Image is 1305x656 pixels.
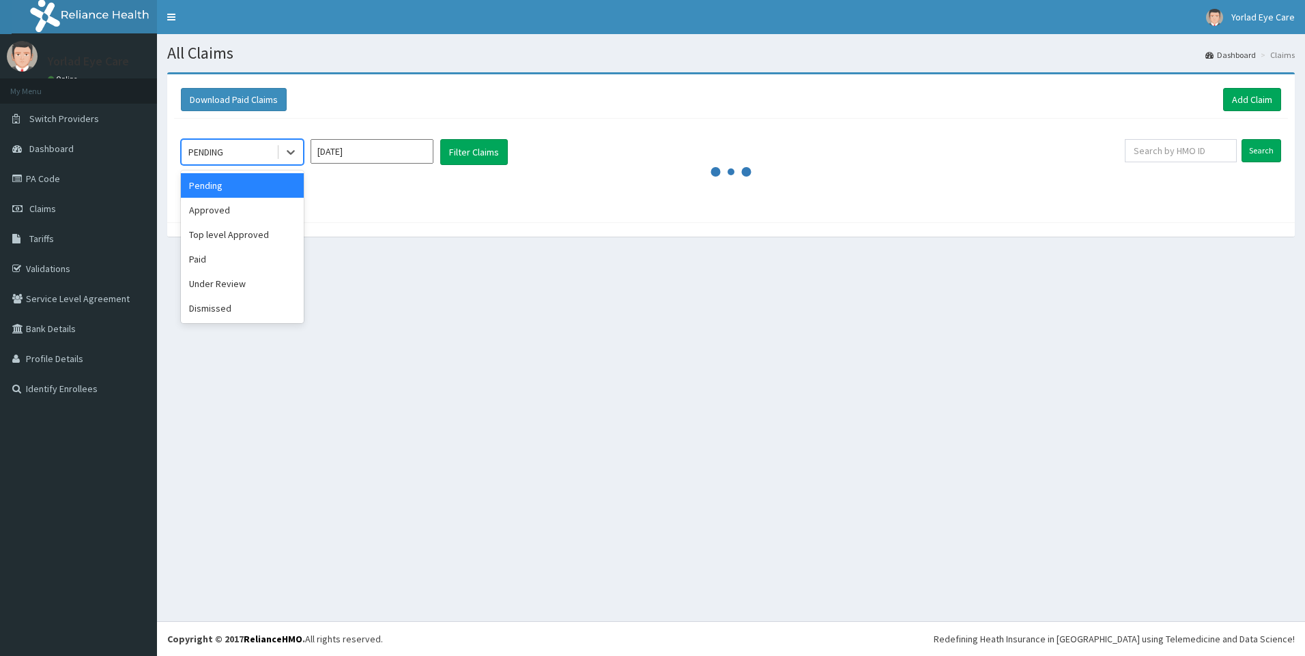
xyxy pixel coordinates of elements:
div: Dismissed [181,296,304,320]
img: User Image [7,41,38,72]
li: Claims [1257,49,1295,61]
div: Top level Approved [181,222,304,247]
a: Add Claim [1223,88,1281,111]
a: RelianceHMO [244,633,302,645]
div: Approved [181,198,304,222]
input: Search [1242,139,1281,162]
h1: All Claims [167,44,1295,62]
input: Search by HMO ID [1125,139,1237,162]
a: Online [48,74,81,84]
span: Yorlad Eye Care [1231,11,1295,23]
div: Under Review [181,271,304,296]
div: Pending [181,173,304,198]
div: PENDING [188,145,223,159]
p: Yorlad Eye Care [48,55,129,68]
span: Claims [29,203,56,215]
div: Redefining Heath Insurance in [GEOGRAPHIC_DATA] using Telemedicine and Data Science! [934,632,1295,646]
strong: Copyright © 2017 . [167,633,305,645]
div: Paid [181,247,304,271]
input: Select Month and Year [311,139,433,164]
span: Tariffs [29,233,54,245]
span: Dashboard [29,143,74,155]
button: Filter Claims [440,139,508,165]
svg: audio-loading [711,151,751,192]
button: Download Paid Claims [181,88,287,111]
a: Dashboard [1205,49,1256,61]
footer: All rights reserved. [157,621,1305,656]
span: Switch Providers [29,113,99,125]
img: User Image [1206,9,1223,26]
